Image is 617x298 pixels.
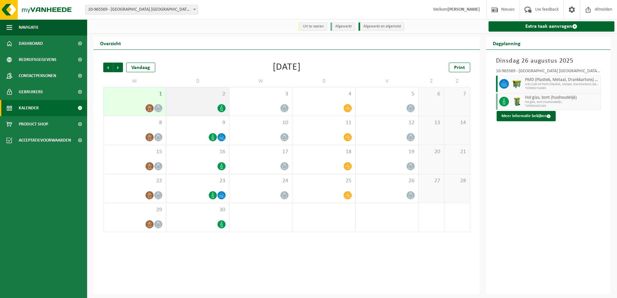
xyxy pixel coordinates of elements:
[103,63,113,72] span: Vorige
[422,177,441,184] span: 27
[126,63,155,72] div: Vandaag
[85,5,198,15] span: 10-965569 - VAN DER VALK HOTEL PARK LANE ANTWERPEN NV - ANTWERPEN
[497,111,556,121] button: Meer informatie bekijken
[448,119,467,126] span: 14
[512,79,522,89] img: WB-1100-HPE-GN-50
[296,148,352,155] span: 18
[496,69,601,75] div: 10-965569 - [GEOGRAPHIC_DATA] [GEOGRAPHIC_DATA] - [GEOGRAPHIC_DATA]
[422,148,441,155] span: 20
[359,148,415,155] span: 19
[525,100,599,104] span: Hol glas, bont (huishoudelijk)
[296,91,352,98] span: 4
[525,77,599,83] span: PMD (Plastiek, Metaal, Drankkartons) (bedrijven)
[525,95,599,100] span: Hol glas, bont (huishoudelijk)
[525,86,599,90] span: T250001714563
[296,119,352,126] span: 11
[454,65,465,70] span: Print
[422,91,441,98] span: 6
[273,63,301,72] div: [DATE]
[19,68,56,84] span: Contactpersonen
[86,5,198,14] span: 10-965569 - VAN DER VALK HOTEL PARK LANE ANTWERPEN NV - ANTWERPEN
[419,75,444,87] td: Z
[19,52,56,68] span: Bedrijfsgegevens
[512,97,522,106] img: WB-0240-HPE-GN-50
[330,22,355,31] li: Afgewerkt
[169,119,226,126] span: 9
[107,148,163,155] span: 15
[94,37,127,49] h2: Overzicht
[19,116,48,132] span: Product Shop
[422,119,441,126] span: 13
[103,75,166,87] td: M
[107,177,163,184] span: 22
[298,22,327,31] li: Uit te voeren
[233,148,289,155] span: 17
[166,75,229,87] td: D
[107,91,163,98] span: 1
[169,148,226,155] span: 16
[19,132,71,148] span: Acceptatievoorwaarden
[19,100,39,116] span: Kalender
[448,148,467,155] span: 21
[448,91,467,98] span: 7
[233,177,289,184] span: 24
[449,63,470,72] a: Print
[169,206,226,214] span: 30
[169,177,226,184] span: 23
[19,35,43,52] span: Dashboard
[356,75,419,87] td: V
[448,7,480,12] strong: [PERSON_NAME]
[489,21,615,32] a: Extra taak aanvragen
[233,119,289,126] span: 10
[107,206,163,214] span: 29
[296,177,352,184] span: 25
[19,19,39,35] span: Navigatie
[359,177,415,184] span: 26
[233,91,289,98] span: 3
[444,75,470,87] td: Z
[359,22,404,31] li: Afgewerkt en afgemeld
[496,56,601,66] h3: Dinsdag 26 augustus 2025
[359,119,415,126] span: 12
[169,91,226,98] span: 2
[107,119,163,126] span: 8
[359,91,415,98] span: 5
[486,37,527,49] h2: Dagplanning
[525,83,599,86] span: WB-1100-HP PMD (Plastiek, Metaal, Drankkartons) (bedrijven)
[113,63,123,72] span: Volgende
[525,104,599,108] span: T250001621343
[229,75,292,87] td: W
[292,75,355,87] td: D
[448,177,467,184] span: 28
[19,84,43,100] span: Gebruikers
